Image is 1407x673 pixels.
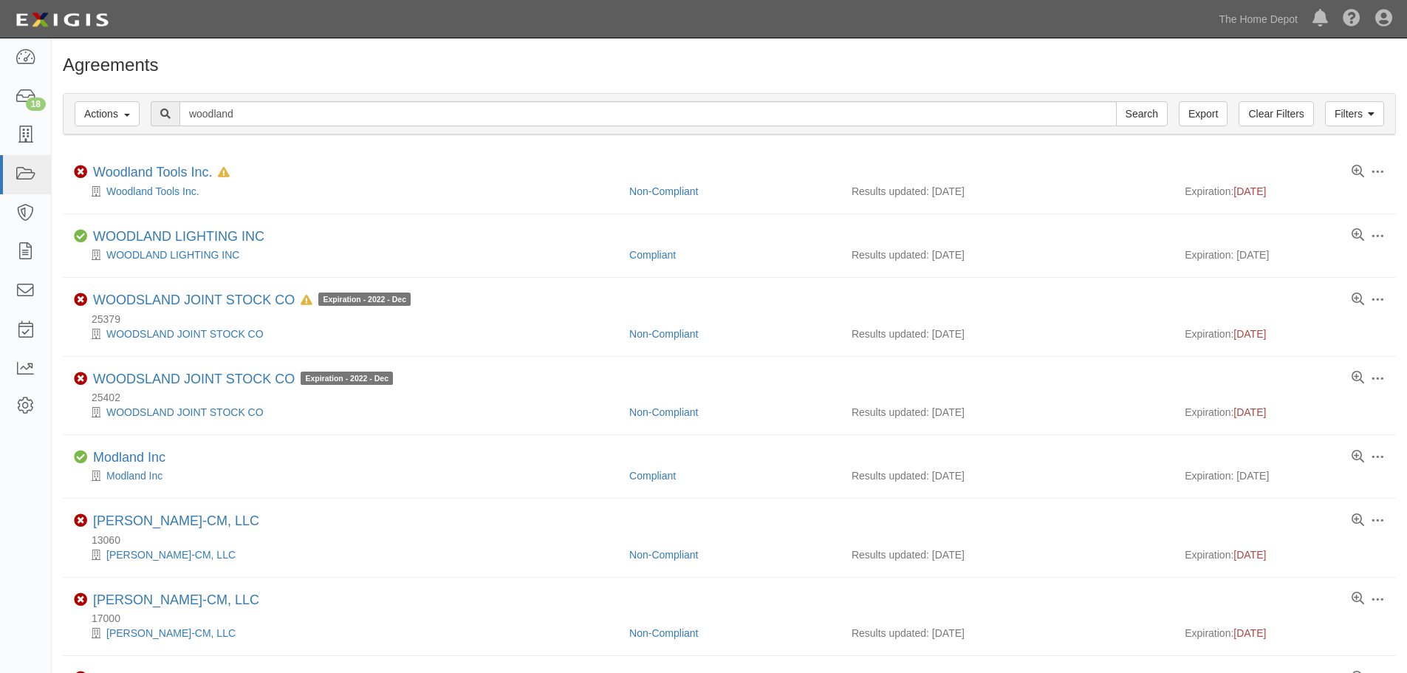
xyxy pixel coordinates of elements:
div: Woodland Tools Inc. [93,165,230,181]
i: In Default since 02/23/2024 [301,295,312,306]
a: [PERSON_NAME]-CM, LLC [106,627,236,639]
span: Expiration - 2022 - Dec [301,372,393,385]
div: WOODSLAND JOINT STOCK CO [74,327,618,341]
i: Non-Compliant [74,514,87,527]
i: In Default since 10/01/2023 [218,168,230,178]
i: Non-Compliant [74,165,87,179]
div: Expiration: [DATE] [1185,247,1385,262]
div: Results updated: [DATE] [852,184,1163,199]
i: Help Center - Complianz [1343,10,1360,28]
span: [DATE] [1233,406,1266,418]
i: Non-Compliant [74,293,87,307]
div: Expiration: [1185,626,1385,640]
a: Filters [1325,101,1384,126]
div: Results updated: [DATE] [852,327,1163,341]
i: Non-Compliant [74,372,87,386]
div: Expiration: [1185,327,1385,341]
div: 18 [26,98,46,111]
div: WOODARD-CM, LLC [93,592,259,609]
a: WOODSLAND JOINT STOCK CO [106,406,264,418]
a: View results summary [1352,293,1364,307]
a: Modland Inc [106,470,162,482]
div: WOODARD-CM, LLC [74,626,618,640]
div: 25379 [74,312,1396,327]
span: Expiration - 2022 - Dec [318,293,411,306]
div: Results updated: [DATE] [852,468,1163,483]
div: WOODSLAND JOINT STOCK CO [74,405,618,420]
input: Search [1116,101,1168,126]
a: [PERSON_NAME]-CM, LLC [93,513,259,528]
div: WOODLAND LIGHTING INC [93,229,264,245]
a: Non-Compliant [629,627,698,639]
a: View results summary [1352,592,1364,606]
div: Woodland Tools Inc. [74,184,618,199]
div: WOODSLAND JOINT STOCK CO [93,293,411,309]
a: WOODLAND LIGHTING INC [93,229,264,244]
div: Expiration: [1185,405,1385,420]
span: [DATE] [1233,185,1266,197]
div: 17000 [74,611,1396,626]
span: [DATE] [1233,328,1266,340]
div: Modland Inc [93,450,165,466]
a: Woodland Tools Inc. [93,165,212,180]
div: Expiration: [DATE] [1185,468,1385,483]
a: WOODSLAND JOINT STOCK CO [93,293,295,307]
button: Actions [75,101,140,126]
a: Non-Compliant [629,406,698,418]
div: Expiration: [1185,184,1385,199]
a: Export [1179,101,1228,126]
a: View results summary [1352,372,1364,385]
span: [DATE] [1233,549,1266,561]
a: WOODSLAND JOINT STOCK CO [106,328,264,340]
div: Expiration: [1185,547,1385,562]
i: Compliant [74,451,87,464]
a: Compliant [629,249,676,261]
div: WOODLAND LIGHTING INC [74,247,618,262]
div: WOODSLAND JOINT STOCK CO [93,372,393,388]
span: Actions [84,108,118,120]
div: WOODARD-CM, LLC [74,547,618,562]
a: The Home Depot [1211,4,1305,34]
i: Compliant [74,230,87,243]
a: Clear Filters [1239,101,1313,126]
a: View results summary [1352,451,1364,464]
a: Modland Inc [93,450,165,465]
div: Results updated: [DATE] [852,405,1163,420]
div: Results updated: [DATE] [852,247,1163,262]
a: Woodland Tools Inc. [106,185,199,197]
div: Modland Inc [74,468,618,483]
div: 13060 [74,533,1396,547]
a: View results summary [1352,514,1364,527]
a: WOODSLAND JOINT STOCK CO [93,372,295,386]
a: [PERSON_NAME]-CM, LLC [106,549,236,561]
a: Non-Compliant [629,185,698,197]
a: Non-Compliant [629,549,698,561]
i: Non-Compliant [74,593,87,607]
a: View results summary [1352,165,1364,179]
div: WOODARD-CM, LLC [93,513,259,530]
a: WOODLAND LIGHTING INC [106,249,239,261]
div: 25402 [74,390,1396,405]
div: Results updated: [DATE] [852,547,1163,562]
input: Search [179,101,1117,126]
span: [DATE] [1233,627,1266,639]
div: Results updated: [DATE] [852,626,1163,640]
h1: Agreements [63,55,1396,75]
a: Non-Compliant [629,328,698,340]
img: logo-5460c22ac91f19d4615b14bd174203de0afe785f0fc80cf4dbbc73dc1793850b.png [11,7,113,33]
a: Compliant [629,470,676,482]
a: [PERSON_NAME]-CM, LLC [93,592,259,607]
a: View results summary [1352,229,1364,242]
